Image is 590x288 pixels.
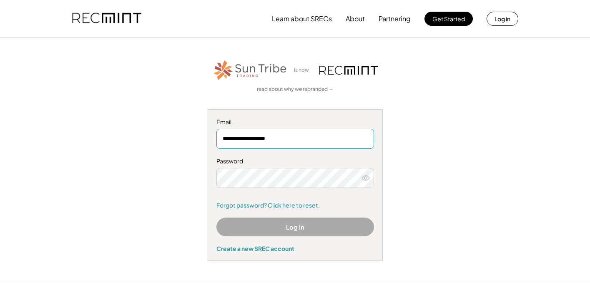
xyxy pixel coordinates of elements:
a: read about why we rebranded → [257,86,334,93]
a: Forgot password? Click here to reset. [216,201,374,210]
button: Get Started [424,12,473,26]
button: Partnering [379,10,411,27]
img: STT_Horizontal_Logo%2B-%2BColor.png [213,59,288,82]
div: Password [216,157,374,165]
div: Create a new SREC account [216,245,374,252]
img: recmint-logotype%403x.png [72,5,141,33]
button: Log in [487,12,518,26]
div: is now [292,67,315,74]
img: recmint-logotype%403x.png [319,66,378,75]
button: Learn about SRECs [272,10,332,27]
button: Log In [216,218,374,236]
div: Email [216,118,374,126]
button: About [346,10,365,27]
